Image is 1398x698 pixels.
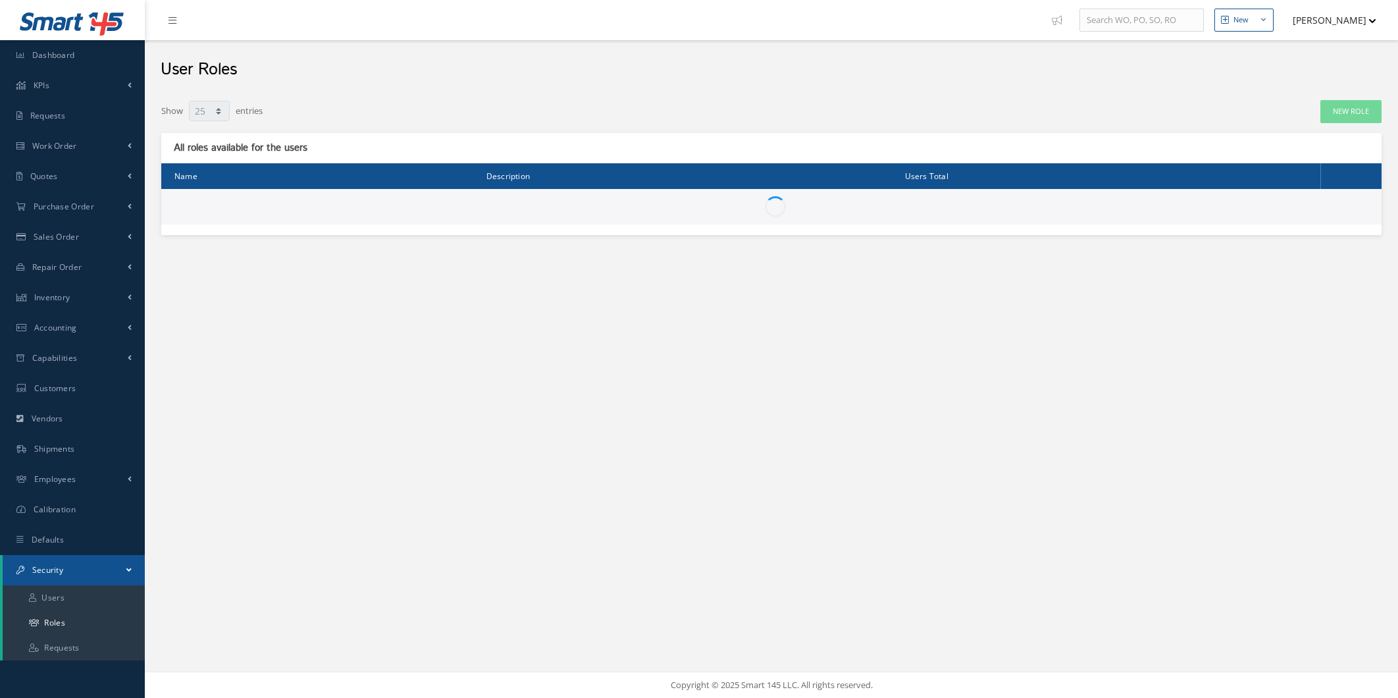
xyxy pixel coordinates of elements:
span: Vendors [32,413,63,424]
span: Requests [30,110,65,121]
span: Security [32,564,63,576]
span: Calibration [34,504,76,515]
span: Dashboard [32,49,75,61]
div: All roles available for the users [170,142,471,155]
span: Repair Order [32,261,82,273]
span: Name [174,169,197,182]
a: Users [3,585,145,610]
span: Defaults [32,534,64,545]
button: [PERSON_NAME] [1280,7,1376,33]
a: Requests [3,635,145,660]
span: KPIs [34,80,49,91]
div: Copyright © 2025 Smart 145 LLC. All rights reserved. [158,679,1385,692]
span: Work Order [32,140,77,151]
span: Shipments [34,443,75,454]
h2: User Roles [161,60,237,80]
a: New Role [1320,100,1382,123]
label: entries [236,99,263,118]
span: Accounting [34,322,77,333]
button: New [1214,9,1274,32]
span: Purchase Order [34,201,94,212]
a: Security [3,555,145,585]
span: Employees [34,473,76,485]
span: Capabilities [32,352,78,363]
span: Description [486,169,530,182]
div: New [1233,14,1249,26]
a: Roles [3,610,145,635]
span: Quotes [30,171,58,182]
input: Search WO, PO, SO, RO [1079,9,1204,32]
span: Customers [34,383,76,394]
span: Inventory [34,292,70,303]
span: Sales Order [34,231,79,242]
label: Show [161,99,183,118]
span: Users Total [905,169,948,182]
